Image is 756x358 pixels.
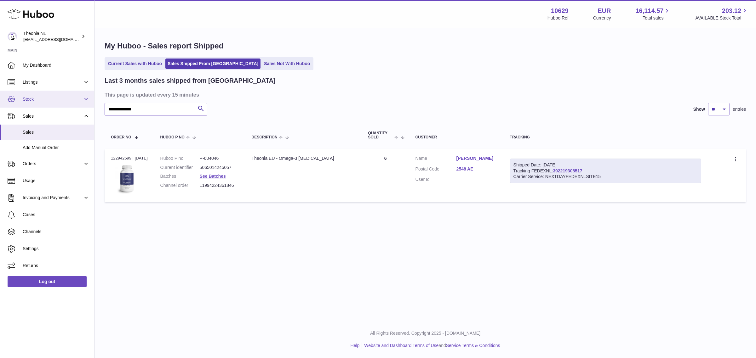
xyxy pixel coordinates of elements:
span: Huboo P no [160,135,185,139]
li: and [362,343,500,349]
a: Current Sales with Huboo [106,59,164,69]
a: 16,114.57 Total sales [635,7,671,21]
dt: Name [415,155,456,163]
img: 106291725893086.jpg [111,163,142,194]
span: entries [733,106,746,112]
dt: User Id [415,176,456,182]
div: Carrier Service: NEXTDAYFEDEXNLSITE15 [513,174,698,180]
span: Sales [23,129,89,135]
span: Quantity Sold [368,131,393,139]
span: Total sales [643,15,671,21]
span: Channels [23,229,89,235]
a: Service Terms & Conditions [446,343,500,348]
a: Sales Not With Huboo [262,59,312,69]
span: AVAILABLE Stock Total [695,15,748,21]
span: My Dashboard [23,62,89,68]
strong: EUR [598,7,611,15]
a: 203.12 AVAILABLE Stock Total [695,7,748,21]
div: Tracking [510,135,701,139]
img: internalAdmin-10629@internal.huboo.com [8,32,17,41]
a: Sales Shipped From [GEOGRAPHIC_DATA] [165,59,261,69]
h3: This page is updated every 15 minutes [105,91,744,98]
h2: Last 3 months sales shipped from [GEOGRAPHIC_DATA] [105,76,276,85]
span: 203.12 [722,7,741,15]
span: Add Manual Order [23,145,89,151]
span: Usage [23,178,89,184]
label: Show [693,106,705,112]
div: Shipped Date: [DATE] [513,162,698,168]
span: Invoicing and Payments [23,195,83,201]
span: Sales [23,113,83,119]
h1: My Huboo - Sales report Shipped [105,41,746,51]
dt: Batches [160,173,200,179]
div: 122942599 | [DATE] [111,155,148,161]
div: Theonia NL [23,31,80,42]
span: Orders [23,161,83,167]
dd: P-604046 [200,155,239,161]
span: 16,114.57 [635,7,663,15]
dt: Postal Code [415,166,456,174]
a: Log out [8,276,87,287]
p: All Rights Reserved. Copyright 2025 - [DOMAIN_NAME] [100,330,751,336]
strong: 10629 [551,7,569,15]
div: Huboo Ref [547,15,569,21]
span: Listings [23,79,83,85]
span: Order No [111,135,131,139]
dd: 5065014245057 [200,165,239,171]
a: 2548 AE [456,166,497,172]
span: Returns [23,263,89,269]
dd: 11994224361846 [200,182,239,188]
td: 6 [362,149,409,202]
dt: Channel order [160,182,200,188]
a: Website and Dashboard Terms of Use [364,343,438,348]
a: 392219308517 [553,168,582,173]
div: Theonia EU - Omega-3 [MEDICAL_DATA] [252,155,356,161]
span: [EMAIL_ADDRESS][DOMAIN_NAME] [23,37,93,42]
dt: Current identifier [160,165,200,171]
a: [PERSON_NAME] [456,155,497,161]
div: Customer [415,135,497,139]
a: See Batches [200,174,226,179]
span: Description [252,135,278,139]
span: Stock [23,96,83,102]
dt: Huboo P no [160,155,200,161]
a: Help [351,343,360,348]
div: Tracking FEDEXNL: [510,159,701,183]
span: Cases [23,212,89,218]
span: Settings [23,246,89,252]
div: Currency [593,15,611,21]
